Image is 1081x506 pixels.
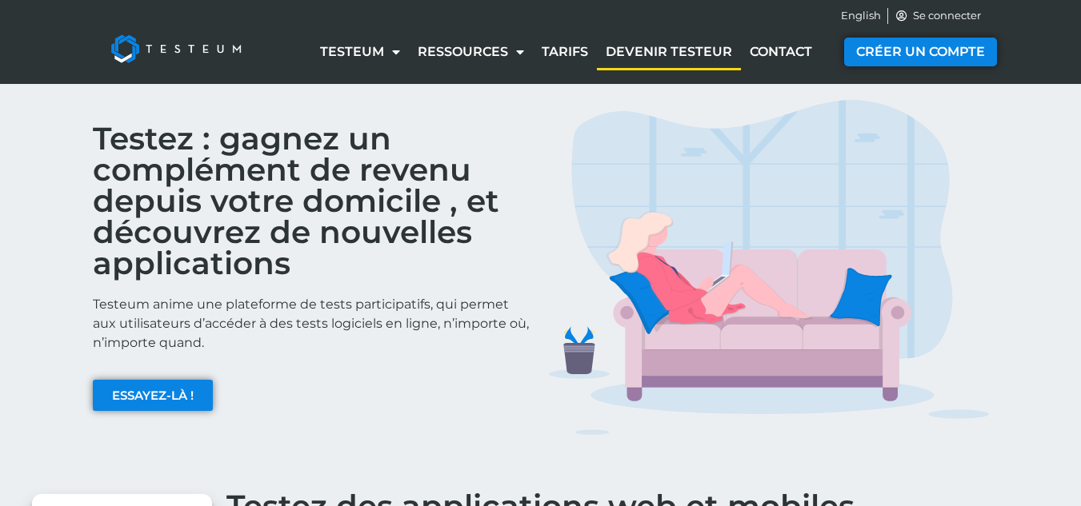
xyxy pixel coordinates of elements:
h2: Testez : gagnez un complément de revenu depuis votre domicile , et découvrez de nouvelles applica... [93,123,533,279]
a: Tarifs [533,34,597,70]
span: ESSAYEZ-LÀ ! [112,389,194,401]
a: ESSAYEZ-LÀ ! [93,380,213,411]
a: English [841,8,881,24]
a: Testeum [311,34,409,70]
span: Se connecter [909,8,981,24]
a: Contact [741,34,821,70]
nav: Menu [299,34,833,70]
img: TESTERS IMG 1 [549,100,989,436]
a: Ressources [409,34,533,70]
span: CRÉER UN COMPTE [856,46,985,58]
p: Testeum anime une plateforme de tests participatifs, qui permet aux utilisateurs d’accéder à des ... [93,295,533,353]
img: Testeum Logo - Application crowdtesting platform [93,17,259,81]
a: CRÉER UN COMPTE [844,38,997,66]
a: Devenir testeur [597,34,741,70]
a: Se connecter [895,8,981,24]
